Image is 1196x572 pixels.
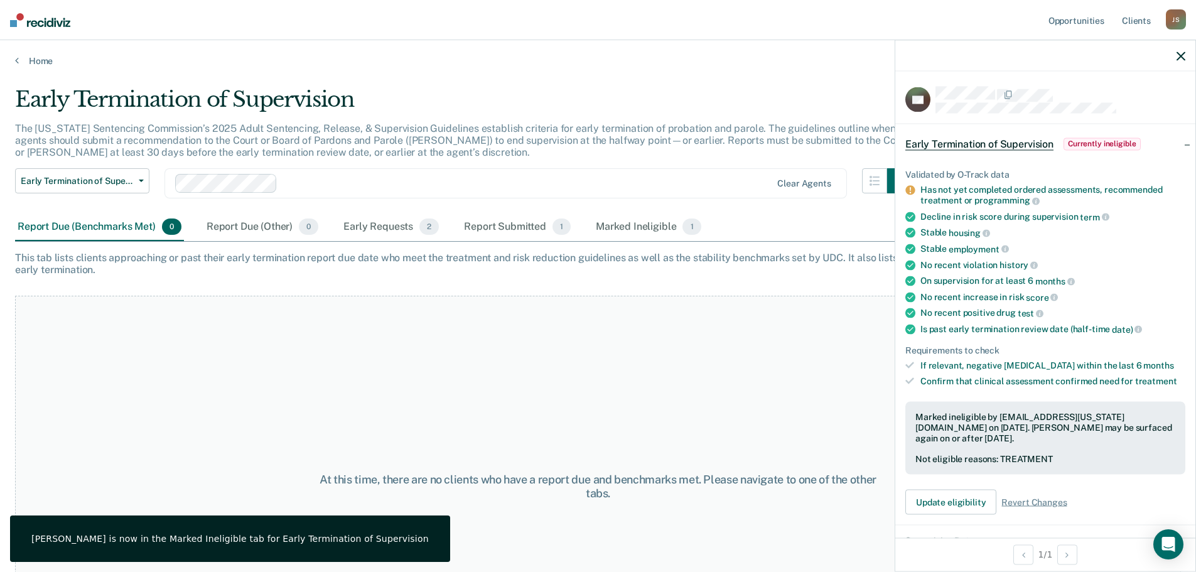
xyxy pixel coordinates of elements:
[920,360,1185,371] div: If relevant, negative [MEDICAL_DATA] within the last 6
[920,211,1185,222] div: Decline in risk score during supervision
[915,412,1175,443] div: Marked ineligible by [EMAIL_ADDRESS][US_STATE][DOMAIN_NAME] on [DATE]. [PERSON_NAME] may be surfa...
[999,260,1038,270] span: history
[1166,9,1186,30] div: J S
[1026,292,1058,302] span: score
[21,176,134,186] span: Early Termination of Supervision
[15,252,1181,276] div: This tab lists clients approaching or past their early termination report due date who meet the t...
[299,219,318,235] span: 0
[949,244,1008,254] span: employment
[949,228,990,238] span: housing
[1018,308,1043,318] span: test
[895,124,1195,164] div: Early Termination of SupervisionCurrently ineligible
[920,259,1185,271] div: No recent violation
[915,454,1175,465] div: Not eligible reasons: TREATMENT
[31,533,429,544] div: [PERSON_NAME] is now in the Marked Ineligible tab for Early Termination of Supervision
[905,169,1185,180] div: Validated by O-Track data
[1153,529,1183,559] div: Open Intercom Messenger
[552,219,571,235] span: 1
[920,276,1185,287] div: On supervision for at least 6
[15,213,184,241] div: Report Due (Benchmarks Met)
[905,345,1185,355] div: Requirements to check
[1080,212,1109,222] span: term
[461,213,573,241] div: Report Submitted
[895,537,1195,571] div: 1 / 1
[920,291,1185,303] div: No recent increase in risk
[204,213,321,241] div: Report Due (Other)
[920,376,1185,387] div: Confirm that clinical assessment confirmed need for
[905,138,1053,150] span: Early Termination of Supervision
[1035,276,1075,286] span: months
[1143,360,1173,370] span: months
[419,219,439,235] span: 2
[920,308,1185,319] div: No recent positive drug
[920,244,1185,255] div: Stable
[15,87,912,122] div: Early Termination of Supervision
[15,122,908,158] p: The [US_STATE] Sentencing Commission’s 2025 Adult Sentencing, Release, & Supervision Guidelines e...
[1057,544,1077,564] button: Next Opportunity
[341,213,441,241] div: Early Requests
[920,185,1185,206] div: Has not yet completed ordered assessments, recommended treatment or programming
[905,536,1185,546] dt: Supervision Dates
[920,324,1185,335] div: Is past early termination review date (half-time
[1064,138,1141,150] span: Currently ineligible
[682,219,701,235] span: 1
[1112,324,1142,334] span: date)
[15,55,1181,67] a: Home
[920,227,1185,239] div: Stable
[10,13,70,27] img: Recidiviz
[593,213,704,241] div: Marked Ineligible
[905,490,996,515] button: Update eligibility
[307,473,890,500] div: At this time, there are no clients who have a report due and benchmarks met. Please navigate to o...
[1013,544,1033,564] button: Previous Opportunity
[1001,497,1067,507] span: Revert Changes
[162,219,181,235] span: 0
[1135,376,1177,386] span: treatment
[777,178,831,189] div: Clear agents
